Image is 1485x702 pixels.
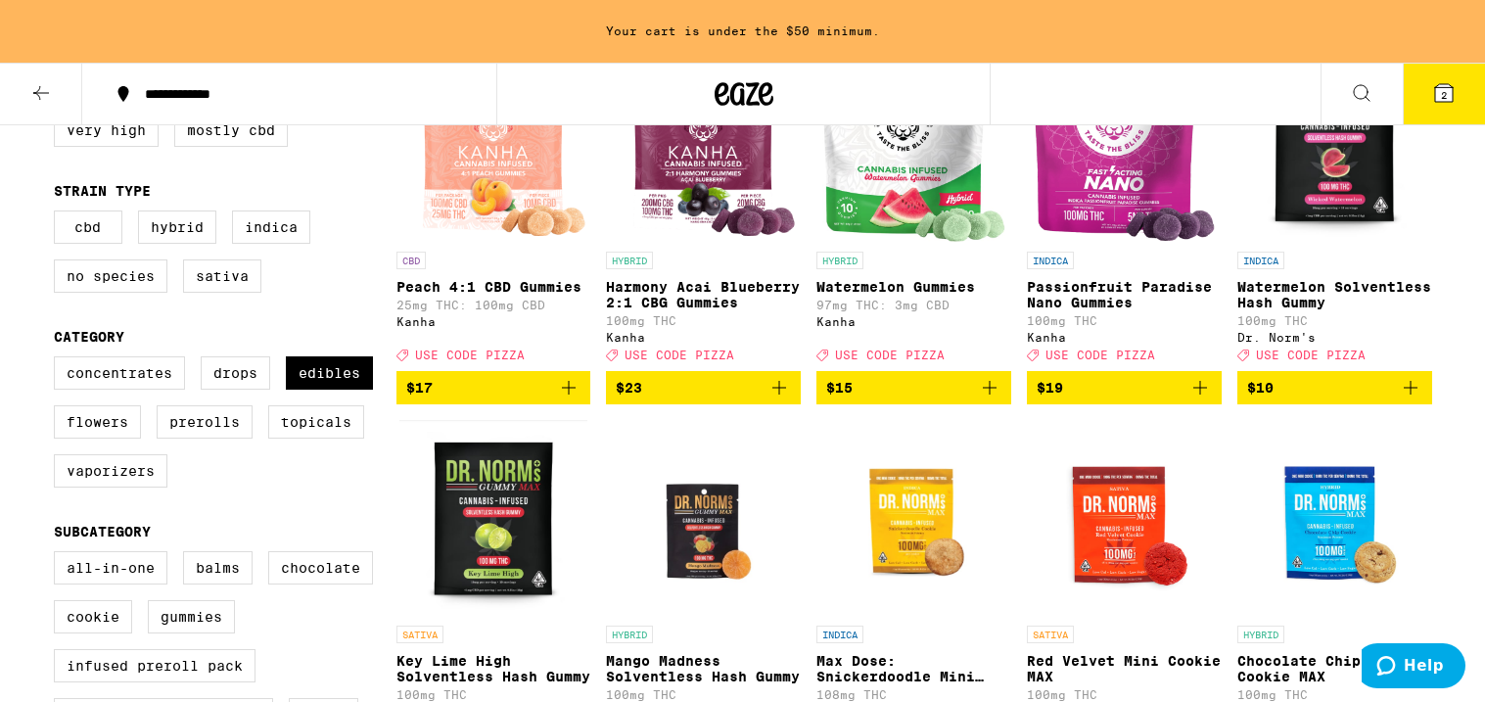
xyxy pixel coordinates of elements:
[816,252,863,269] p: HYBRID
[1037,380,1063,396] span: $19
[1403,64,1485,124] button: 2
[201,356,270,390] label: Drops
[625,349,734,361] span: USE CODE PIZZA
[174,114,288,147] label: Mostly CBD
[1237,331,1432,344] div: Dr. Norm's
[816,299,1011,311] p: 97mg THC: 3mg CBD
[397,46,588,242] img: Kanha - Peach 4:1 CBD Gummies
[1240,46,1429,242] img: Dr. Norm's - Watermelon Solventless Hash Gummy
[268,551,373,585] label: Chocolate
[1237,279,1432,310] p: Watermelon Solventless Hash Gummy
[1027,688,1222,701] p: 100mg THC
[1033,46,1215,242] img: Kanha - Passionfruit Paradise Nano Gummies
[816,688,1011,701] p: 108mg THC
[54,329,124,345] legend: Category
[1027,371,1222,404] button: Add to bag
[1237,46,1432,371] a: Open page for Watermelon Solventless Hash Gummy from Dr. Norm's
[415,349,525,361] span: USE CODE PIZZA
[606,314,801,327] p: 100mg THC
[54,454,167,488] label: Vaporizers
[606,279,801,310] p: Harmony Acai Blueberry 2:1 CBG Gummies
[396,626,443,643] p: SATIVA
[816,46,1011,371] a: Open page for Watermelon Gummies from Kanha
[268,405,364,439] label: Topicals
[1441,89,1447,101] span: 2
[816,420,1011,616] img: Dr. Norm's - Max Dose: Snickerdoodle Mini Cookie - Indica
[54,183,151,199] legend: Strain Type
[1027,279,1222,310] p: Passionfruit Paradise Nano Gummies
[822,46,1004,242] img: Kanha - Watermelon Gummies
[406,380,433,396] span: $17
[54,600,132,633] label: Cookie
[1027,653,1222,684] p: Red Velvet Mini Cookie MAX
[1237,371,1432,404] button: Add to bag
[606,420,801,616] img: Dr. Norm's - Mango Madness Solventless Hash Gummy
[1027,331,1222,344] div: Kanha
[1027,314,1222,327] p: 100mg THC
[606,688,801,701] p: 100mg THC
[148,600,235,633] label: Gummies
[54,356,185,390] label: Concentrates
[816,279,1011,295] p: Watermelon Gummies
[1027,626,1074,643] p: SATIVA
[1027,420,1222,616] img: Dr. Norm's - Red Velvet Mini Cookie MAX
[606,331,801,344] div: Kanha
[54,551,167,585] label: All-In-One
[1237,653,1432,684] p: Chocolate Chip Mini Cookie MAX
[54,114,159,147] label: Very High
[183,259,261,293] label: Sativa
[396,371,591,404] button: Add to bag
[1362,643,1465,692] iframe: Opens a widget where you can find more information
[1247,380,1274,396] span: $10
[1237,314,1432,327] p: 100mg THC
[616,380,642,396] span: $23
[138,211,216,244] label: Hybrid
[606,371,801,404] button: Add to bag
[1237,252,1284,269] p: INDICA
[606,46,801,371] a: Open page for Harmony Acai Blueberry 2:1 CBG Gummies from Kanha
[1256,349,1366,361] span: USE CODE PIZZA
[835,349,945,361] span: USE CODE PIZZA
[826,380,853,396] span: $15
[396,653,591,684] p: Key Lime High Solventless Hash Gummy
[1027,46,1222,371] a: Open page for Passionfruit Paradise Nano Gummies from Kanha
[606,252,653,269] p: HYBRID
[286,356,373,390] label: Edibles
[606,626,653,643] p: HYBRID
[1027,252,1074,269] p: INDICA
[396,315,591,328] div: Kanha
[54,524,151,539] legend: Subcategory
[606,653,801,684] p: Mango Madness Solventless Hash Gummy
[608,46,799,242] img: Kanha - Harmony Acai Blueberry 2:1 CBG Gummies
[1237,626,1284,643] p: HYBRID
[1237,420,1432,616] img: Dr. Norm's - Chocolate Chip Mini Cookie MAX
[54,649,255,682] label: Infused Preroll Pack
[816,371,1011,404] button: Add to bag
[396,279,591,295] p: Peach 4:1 CBD Gummies
[396,299,591,311] p: 25mg THC: 100mg CBD
[1237,688,1432,701] p: 100mg THC
[816,626,863,643] p: INDICA
[54,211,122,244] label: CBD
[396,46,591,371] a: Open page for Peach 4:1 CBD Gummies from Kanha
[1045,349,1155,361] span: USE CODE PIZZA
[54,259,167,293] label: No Species
[399,420,588,616] img: Dr. Norm's - Key Lime High Solventless Hash Gummy
[816,653,1011,684] p: Max Dose: Snickerdoodle Mini Cookie - Indica
[396,252,426,269] p: CBD
[396,688,591,701] p: 100mg THC
[183,551,253,585] label: Balms
[157,405,253,439] label: Prerolls
[232,211,310,244] label: Indica
[54,405,141,439] label: Flowers
[816,315,1011,328] div: Kanha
